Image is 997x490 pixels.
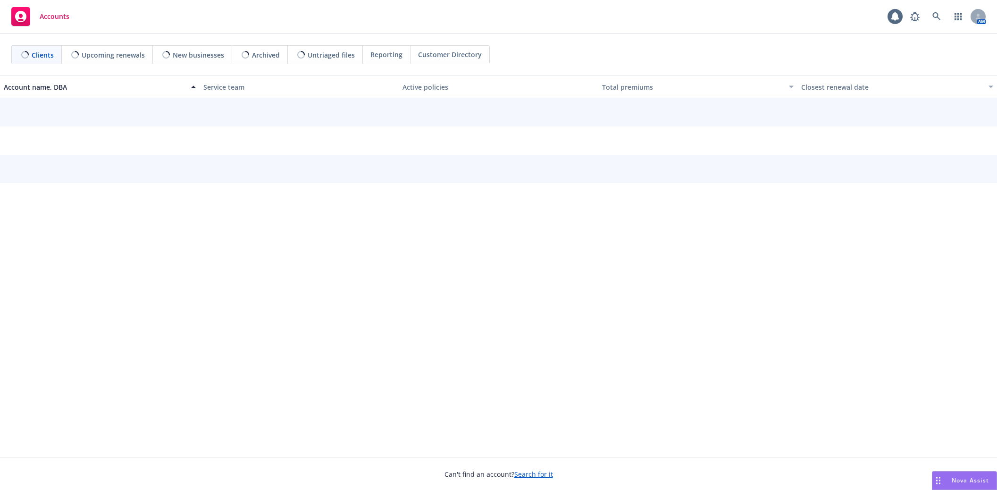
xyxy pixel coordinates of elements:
span: Accounts [40,13,69,20]
span: Clients [32,50,54,60]
button: Active policies [399,76,598,98]
button: Nova Assist [932,471,997,490]
div: Active policies [402,82,595,92]
a: Switch app [949,7,968,26]
div: Account name, DBA [4,82,185,92]
span: Customer Directory [418,50,482,59]
span: Upcoming renewals [82,50,145,60]
button: Total premiums [598,76,798,98]
div: Closest renewal date [801,82,983,92]
a: Accounts [8,3,73,30]
span: Nova Assist [952,476,989,484]
div: Service team [203,82,395,92]
a: Report a Bug [905,7,924,26]
span: Reporting [370,50,402,59]
span: New businesses [173,50,224,60]
span: Can't find an account? [444,469,553,479]
button: Closest renewal date [797,76,997,98]
div: Total premiums [602,82,784,92]
a: Search [927,7,946,26]
button: Service team [200,76,399,98]
span: Untriaged files [308,50,355,60]
div: Drag to move [932,472,944,490]
a: Search for it [514,470,553,479]
span: Archived [252,50,280,60]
